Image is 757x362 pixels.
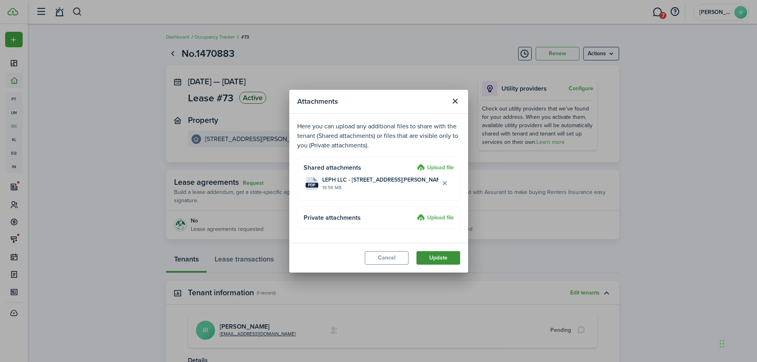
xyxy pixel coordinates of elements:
file-icon: File [306,177,318,190]
button: Update [416,251,460,265]
span: LEPH LLC - [STREET_ADDRESS][PERSON_NAME] - [PERSON_NAME] Lease.pdf [322,176,438,184]
p: Here you can upload any additional files to share with the tenant (Shared attachments) or files t... [297,122,460,150]
h4: Private attachments [304,213,414,223]
file-extension: pdf [306,183,318,188]
modal-title: Attachments [297,94,447,109]
div: Drag [720,332,724,356]
h4: Shared attachments [304,163,414,172]
button: Delete file [438,176,452,190]
iframe: Chat Widget [625,276,757,362]
file-size: 19.56 MB [322,184,438,191]
button: Cancel [365,251,409,265]
button: Close modal [449,95,462,108]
